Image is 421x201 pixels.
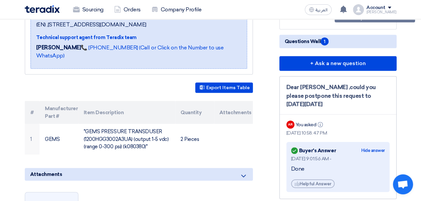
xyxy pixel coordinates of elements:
th: Item Description [78,101,175,124]
div: Hide answer [361,147,385,154]
img: profile_test.png [353,4,364,15]
span: العربية [315,8,328,12]
div: Dear [PERSON_NAME] ,could you please postpone this request to [DATE][DATE] [286,83,390,109]
div: Done [291,166,385,173]
div: You asked [296,121,325,128]
span: Attachments [30,171,62,178]
img: Teradix logo [25,5,60,13]
div: [DATE] 10:58:47 PM [286,130,390,137]
div: Account [366,5,385,11]
div: Buyer's Answer [291,146,336,155]
td: GEMS [40,124,78,155]
div: [DATE] 9:01:56 AM - [291,155,385,162]
th: Attachments [214,101,253,124]
span: Questions Wall [285,37,329,45]
div: Technical support agent from Teradix team [36,34,241,41]
button: العربية [305,4,332,15]
span: [GEOGRAPHIC_DATA], [GEOGRAPHIC_DATA] (EN) ,[STREET_ADDRESS][DOMAIN_NAME] [36,13,241,29]
strong: [PERSON_NAME] [36,44,81,51]
a: Company Profile [146,2,207,17]
a: Sourcing [68,2,109,17]
td: 1 [25,124,40,155]
span: 1 [321,37,329,45]
button: Export Items Table [195,82,253,93]
div: Helpful Answer [291,179,335,188]
th: # [25,101,40,124]
div: AR [286,121,294,129]
th: Quantity [175,101,214,124]
td: 2 Pieces [175,124,214,155]
div: Open chat [393,174,413,194]
th: Manufacturer Part # [40,101,78,124]
td: "GEMS PRESSURE TRANSDUSER (1200HGG3002A3UA) (output 1-5 vdc) (range 0-300 psi) (k080380)" [78,124,175,155]
a: Orders [109,2,146,17]
button: + Ask a new question [279,56,397,71]
div: [PERSON_NAME] [366,10,397,14]
a: 📞 [PHONE_NUMBER] (Call or Click on the Number to use WhatsApp) [36,44,224,59]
